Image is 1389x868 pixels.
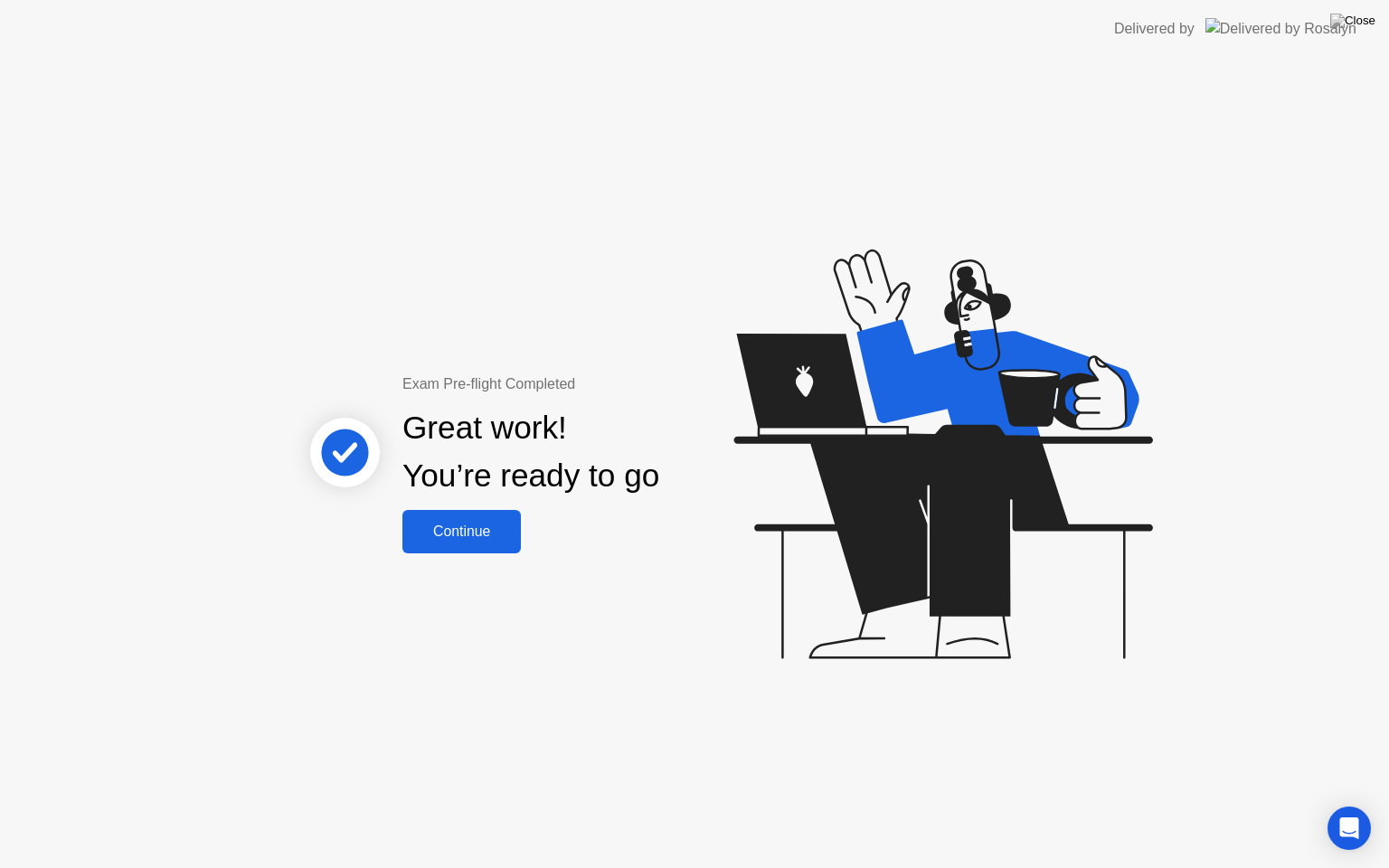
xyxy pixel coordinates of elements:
[1205,18,1356,39] img: Delivered by Rosalyn
[1114,18,1195,40] div: Delivered by
[1330,14,1375,28] img: Close
[408,524,515,540] div: Continue
[402,404,659,500] div: Great work! You’re ready to go
[1328,807,1371,850] div: Open Intercom Messenger
[402,510,521,553] button: Continue
[402,373,776,395] div: Exam Pre-flight Completed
